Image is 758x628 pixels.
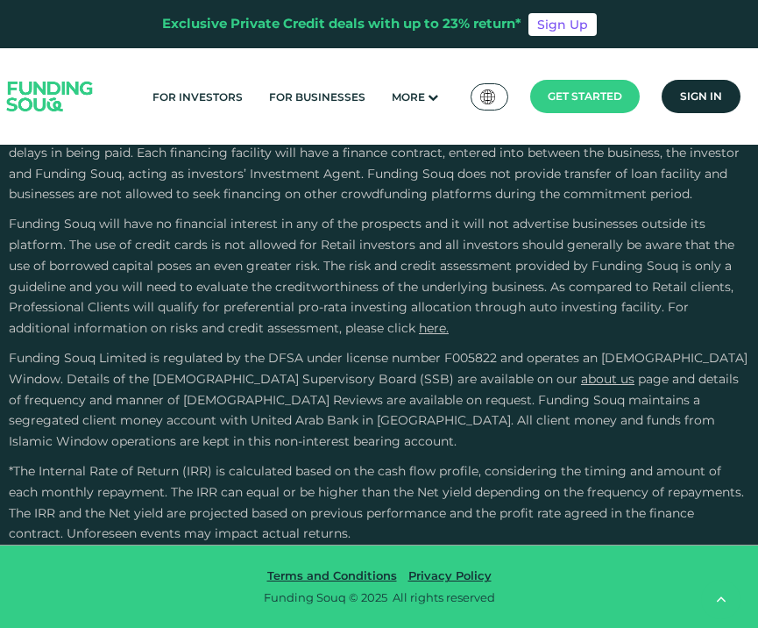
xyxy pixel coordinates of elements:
a: For Businesses [265,82,370,111]
span: More [392,90,425,103]
a: About Us [581,371,634,387]
a: Terms and Conditions [263,568,401,582]
div: Exclusive Private Credit deals with up to 23% return* [162,14,521,34]
a: Sign in [662,80,740,113]
span: Get started [548,89,622,103]
span: page [638,371,669,387]
a: Privacy Policy [404,568,496,582]
span: Funding Souq will have no financial interest in any of the prospects and it will not advertise bu... [9,216,734,336]
span: Sign in [680,89,722,103]
p: *The Internal Rate of Return (IRR) is calculated based on the cash flow profile, considering the ... [9,461,749,545]
p: Business financing exposes your capital to risks, particularly in case of early-stage businesses.... [9,101,749,205]
img: SA Flag [480,89,496,104]
button: back [701,580,740,619]
span: 2025 [361,590,387,604]
span: Funding Souq © [264,590,358,604]
span: All rights reserved [393,590,495,604]
span: Funding Souq Limited is regulated by the DFSA under license number F005822 and operates an [DEMOG... [9,350,747,387]
a: Sign Up [528,13,597,36]
a: For Investors [148,82,247,111]
a: here. [419,320,449,336]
